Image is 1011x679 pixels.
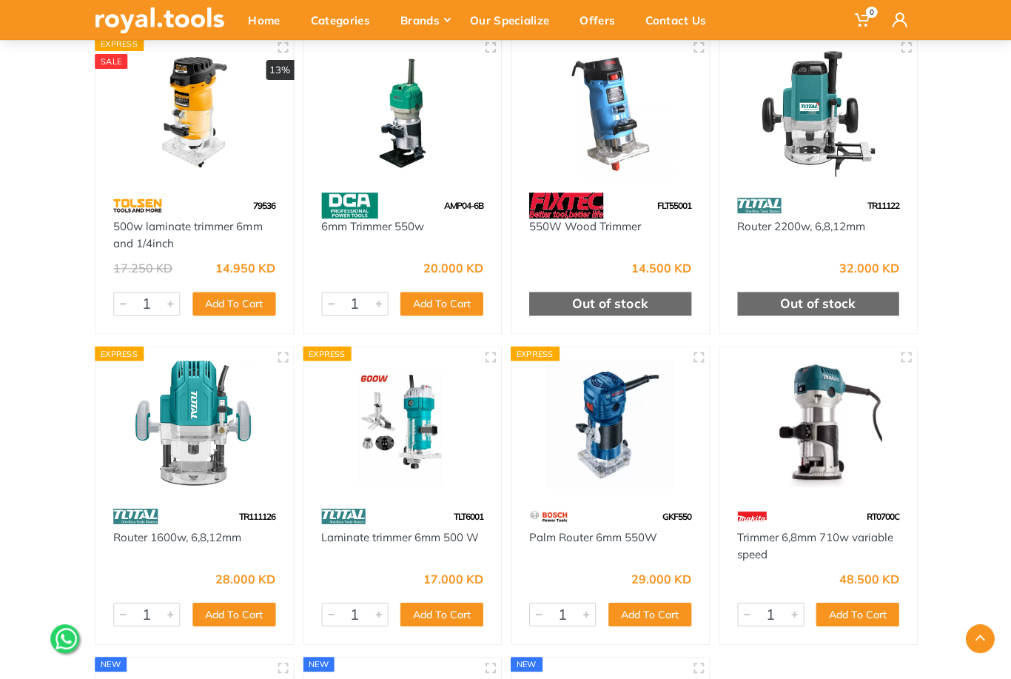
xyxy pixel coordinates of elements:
a: 550W Wood Trimmer [528,219,640,233]
div: 48.500 KD [838,572,898,584]
button: Add To Cart [608,602,691,626]
span: 0 [864,7,876,18]
div: Express [303,346,352,361]
a: Laminate trimmer 6mm 500 W [321,529,479,543]
img: 86.webp [321,503,366,529]
img: 42.webp [736,503,766,529]
a: Palm Router 6mm 550W [528,529,656,543]
img: 55.webp [528,503,568,529]
div: Our Specialize [459,4,568,36]
button: Add To Cart [400,602,483,626]
img: 86.webp [113,503,158,529]
img: royal.tools Logo [95,7,224,33]
a: 6mm Trimmer 550w [321,219,424,233]
img: 115.webp [528,193,602,218]
button: Add To Cart [815,602,898,626]
span: TR11122 [866,200,898,211]
a: Router 1600w, 6,8,12mm [113,529,241,543]
span: TLT6001 [453,510,483,521]
img: Royal Tools - Trimmer 6,8mm 710w variable speed [732,360,903,488]
img: Royal Tools - Router 2200w, 6,8,12mm [732,50,903,178]
div: 20.000 KD [423,262,483,274]
div: Offers [568,4,634,36]
img: Royal Tools - Laminate trimmer 6mm 500 W [317,360,488,488]
img: 86.webp [736,193,781,218]
img: Royal Tools - Router 1600w, 6,8,12mm [109,360,280,488]
div: Contact Us [634,4,725,36]
div: Out of stock [528,292,691,315]
div: Express [95,36,144,51]
div: 14.950 KD [215,262,275,274]
div: 17.250 KD [113,262,172,274]
button: Add To Cart [192,602,275,626]
div: 14.500 KD [631,262,691,274]
span: RT0700C [865,510,898,521]
div: 32.000 KD [838,262,898,274]
span: GKF550 [662,510,691,521]
div: 29.000 KD [631,572,691,584]
div: Home [238,4,300,36]
div: SALE [95,54,127,69]
button: Add To Cart [400,292,483,315]
div: new [95,656,127,671]
div: Out of stock [736,292,899,315]
img: Royal Tools - 500w laminate trimmer 6mm and 1/4inch [109,50,280,178]
img: Royal Tools - Palm Router 6mm 550W [524,360,695,488]
div: Categories [300,4,389,36]
button: Add To Cart [192,292,275,315]
div: Express [95,346,144,361]
img: Royal Tools - 6mm Trimmer 550w [317,50,488,178]
div: 13% [266,60,294,81]
span: FLT55001 [656,200,691,211]
img: 58.webp [321,193,377,218]
div: new [510,656,542,671]
a: Trimmer 6,8mm 710w variable speed [736,529,893,561]
span: AMP04-6B [443,200,483,211]
a: 500w laminate trimmer 6mm and 1/4inch [113,219,262,250]
div: new [303,656,335,671]
div: Express [510,346,559,361]
img: 64.webp [113,193,161,218]
div: 17.000 KD [423,572,483,584]
a: Router 2200w, 6,8,12mm [736,219,864,233]
span: 79536 [253,200,275,211]
span: TR111126 [239,510,275,521]
div: 28.000 KD [215,572,275,584]
div: Brands [389,4,459,36]
img: Royal Tools - 550W Wood Trimmer [524,50,695,178]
